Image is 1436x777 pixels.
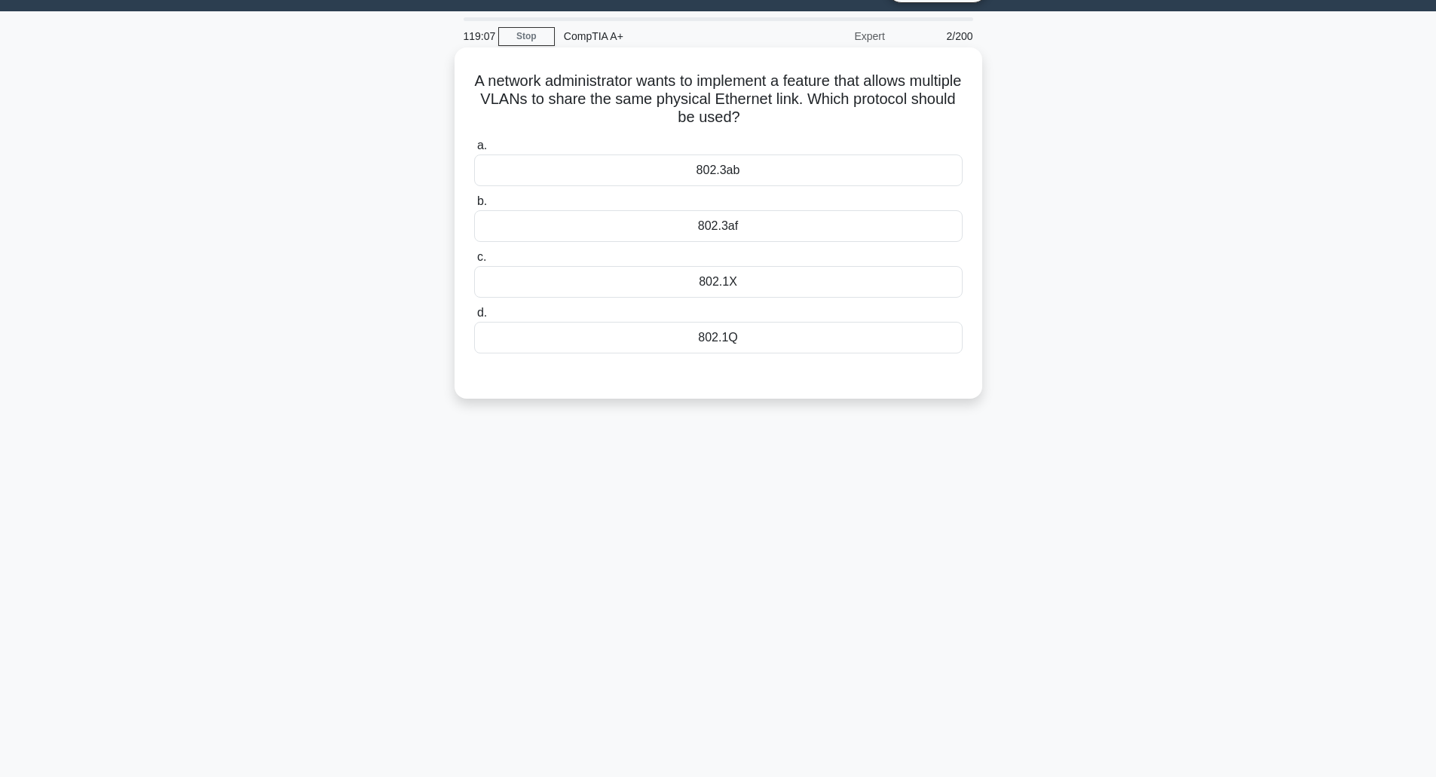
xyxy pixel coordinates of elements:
[477,139,487,151] span: a.
[474,210,963,242] div: 802.3af
[474,154,963,186] div: 802.3ab
[477,250,486,263] span: c.
[474,266,963,298] div: 802.1X
[477,194,487,207] span: b.
[473,72,964,127] h5: A network administrator wants to implement a feature that allows multiple VLANs to share the same...
[455,21,498,51] div: 119:07
[555,21,762,51] div: CompTIA A+
[762,21,894,51] div: Expert
[477,306,487,319] span: d.
[474,322,963,353] div: 802.1Q
[894,21,982,51] div: 2/200
[498,27,555,46] a: Stop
